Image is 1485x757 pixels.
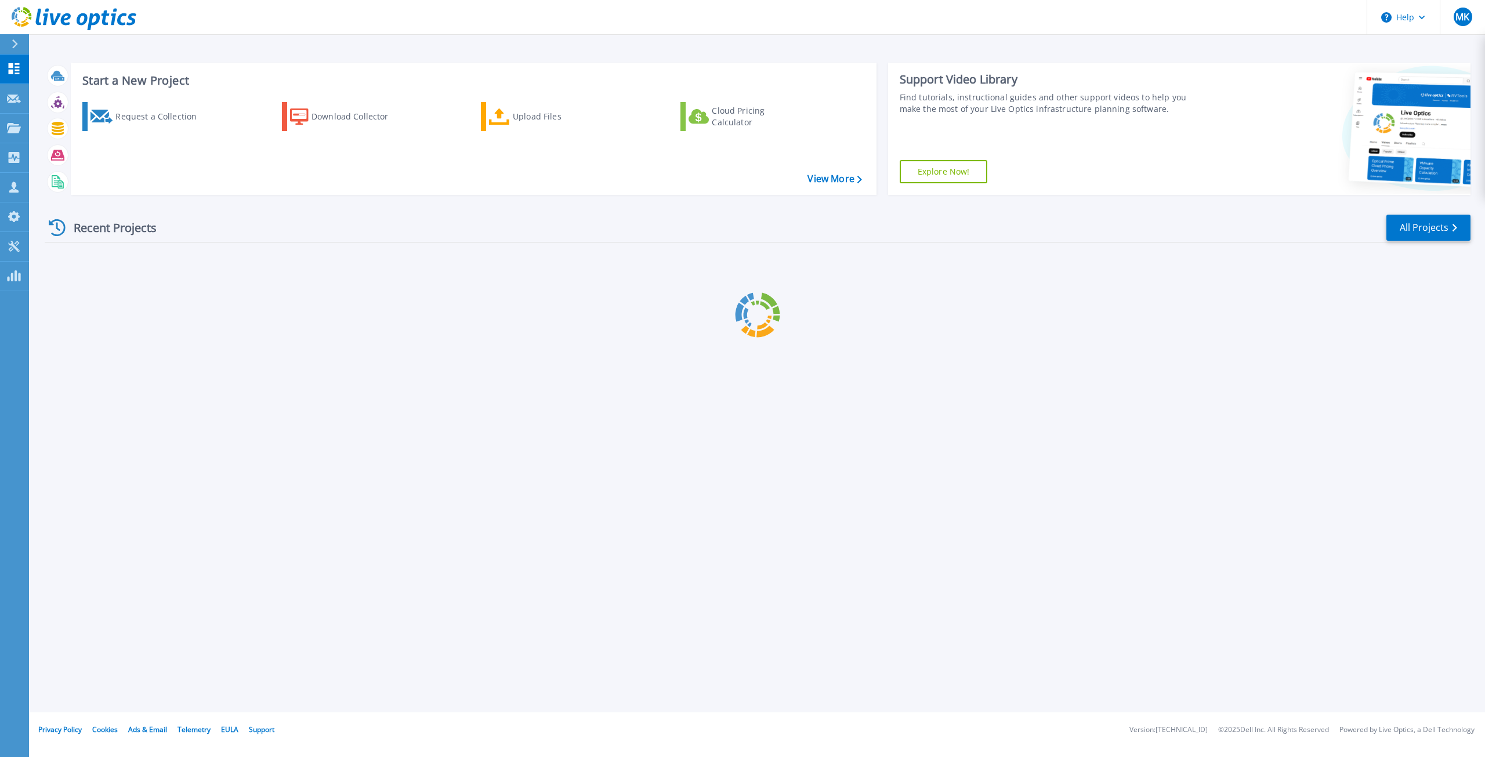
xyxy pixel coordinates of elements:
a: Cloud Pricing Calculator [680,102,810,131]
div: Request a Collection [115,105,208,128]
div: Support Video Library [900,72,1201,87]
a: Explore Now! [900,160,988,183]
div: Find tutorials, instructional guides and other support videos to help you make the most of your L... [900,92,1201,115]
li: Version: [TECHNICAL_ID] [1129,726,1208,734]
div: Cloud Pricing Calculator [712,105,805,128]
a: View More [807,173,861,184]
span: MK [1455,12,1469,21]
li: Powered by Live Optics, a Dell Technology [1339,726,1475,734]
a: All Projects [1386,215,1470,241]
div: Recent Projects [45,213,172,242]
div: Download Collector [312,105,404,128]
a: Ads & Email [128,725,167,734]
a: Cookies [92,725,118,734]
a: Upload Files [481,102,610,131]
a: EULA [221,725,238,734]
a: Telemetry [178,725,211,734]
a: Support [249,725,274,734]
h3: Start a New Project [82,74,861,87]
a: Download Collector [282,102,411,131]
li: © 2025 Dell Inc. All Rights Reserved [1218,726,1329,734]
div: Upload Files [513,105,606,128]
a: Privacy Policy [38,725,82,734]
a: Request a Collection [82,102,212,131]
